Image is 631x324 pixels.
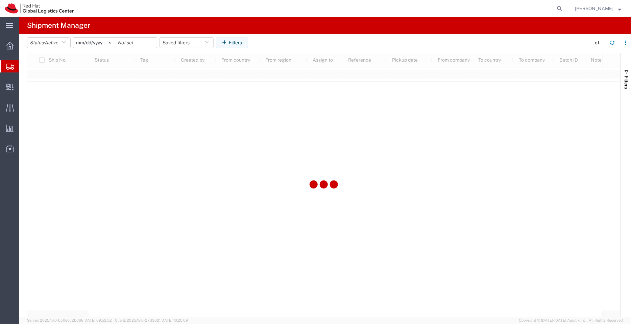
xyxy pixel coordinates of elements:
[624,76,629,89] span: Filters
[27,37,71,48] button: Status:Active
[5,3,74,14] img: logo
[593,39,605,46] div: - of -
[161,318,188,322] span: [DATE] 10:20:09
[73,38,115,48] input: Not set
[83,318,112,322] span: [DATE] 09:52:52
[519,318,623,323] span: Copyright © [DATE]-[DATE] Agistix Inc., All Rights Reserved
[115,38,157,48] input: Not set
[575,4,622,13] button: [PERSON_NAME]
[575,5,613,12] span: Pallav Sen Gupta
[27,17,90,34] h4: Shipment Manager
[160,37,214,48] button: Saved filters
[115,318,188,322] span: Client: 2025.18.0-27d3021
[45,40,58,45] span: Active
[216,37,248,48] button: Filters
[27,318,112,322] span: Server: 2025.18.0-bb0e0c2bd68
